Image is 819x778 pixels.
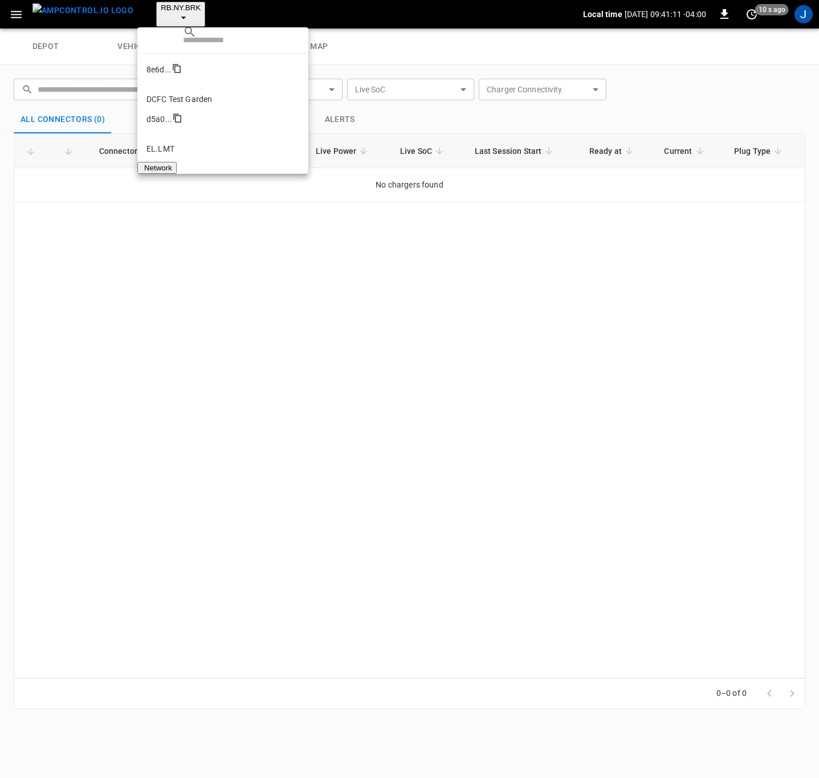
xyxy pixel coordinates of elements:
p: EL.LMT [146,143,299,154]
div: d5a0 ... [146,113,172,125]
button: Network [137,162,177,174]
div: copy [172,63,182,76]
div: 8e6d ... [146,64,172,75]
p: DCFC Test Garden [146,93,299,105]
div: copy [172,113,182,126]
